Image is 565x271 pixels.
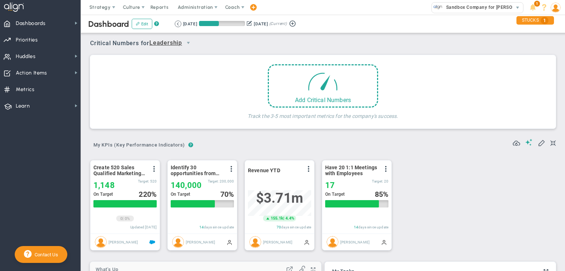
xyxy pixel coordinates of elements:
[220,190,234,198] div: %
[269,21,287,27] span: (Current)
[525,139,533,146] span: Suggestions (AI Feature)
[88,19,129,29] span: Dashboard
[248,108,398,119] h4: Track the 3-5 most important metrics for the company's success.
[248,167,280,173] span: Revenue YTD
[90,37,196,50] span: Critical Numbers for
[516,16,554,25] div: STUCKS
[149,39,182,48] span: Leadership
[269,97,377,104] div: Add Critical Numbers
[149,239,155,245] span: Salesforce Enabled<br ></span>Sandbox: Quarterly Leads and Opportunities
[204,225,234,229] span: days since update
[381,239,387,245] span: Manually Updated
[130,225,157,229] span: Updated [DATE]
[281,225,311,229] span: days since update
[263,240,292,244] span: [PERSON_NAME]
[534,1,540,7] span: 1
[150,179,157,183] span: 520
[304,239,310,245] span: Manually Updated
[171,165,224,176] span: Identify 30 opportunities from SmithCo resulting in $200K new sales
[172,236,184,248] img: Gerben Nijmeijer
[175,21,181,27] button: Go to previous period
[220,190,228,199] span: 70
[199,225,204,229] span: 14
[433,3,443,12] img: 33419.Company.photo
[443,3,533,12] span: Sandbox Company for [PERSON_NAME]
[178,4,213,10] span: Administration
[123,4,140,10] span: Culture
[182,37,195,49] span: select
[183,21,197,27] div: [DATE]
[325,181,335,190] span: 17
[375,190,383,199] span: 85
[285,216,294,221] span: 4.4%
[283,216,284,221] span: |
[90,139,188,152] button: My KPIs (Key Performance Indicators)
[186,240,215,244] span: [PERSON_NAME]
[325,192,345,197] span: On Target
[513,138,520,146] span: Refresh Data
[122,216,124,221] span: |
[354,225,358,229] span: 14
[16,16,46,31] span: Dashboards
[90,139,188,151] span: My KPIs (Key Performance Indicators)
[32,252,58,257] span: Contact Us
[16,32,38,48] span: Priorities
[93,165,147,176] span: Create 520 Sales Qualified Marketing Leads
[541,17,548,24] span: 1
[16,65,47,81] span: Action Items
[249,236,261,248] img: Gerben Nijmeijer
[171,181,202,190] span: 140,000
[256,190,303,206] span: $3,707,282
[277,225,281,229] span: 70
[225,4,240,10] span: Coach
[139,190,151,199] span: 220
[271,216,283,221] span: 155.1k
[375,190,389,198] div: %
[327,236,338,248] img: Gerben Nijmeijer
[325,165,379,176] span: Have 20 1:1 Meetings with Employees
[139,190,157,198] div: %
[171,192,190,197] span: On Target
[132,19,152,29] button: Edit
[340,240,370,244] span: [PERSON_NAME]
[199,21,245,26] div: Period Progress: 43% Day 39 of 90 with 51 remaining.
[358,225,388,229] span: days since update
[93,192,113,197] span: On Target
[16,49,36,64] span: Huddles
[208,179,219,183] span: Target:
[384,179,388,183] span: 20
[512,3,523,13] span: select
[93,181,115,190] span: 1,148
[538,139,545,146] span: Edit My KPIs
[109,240,138,244] span: [PERSON_NAME]
[16,98,30,114] span: Learn
[138,179,149,183] span: Target:
[89,4,111,10] span: Strategy
[372,179,383,183] span: Target:
[125,216,130,221] span: 0%
[227,239,232,245] span: Manually Updated
[120,216,122,222] span: 0
[220,179,234,183] span: 200,000
[95,236,107,248] img: Gerben Nijmeijer
[16,82,35,97] span: Metrics
[551,3,561,12] img: 93338.Person.photo
[254,21,268,27] div: [DATE]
